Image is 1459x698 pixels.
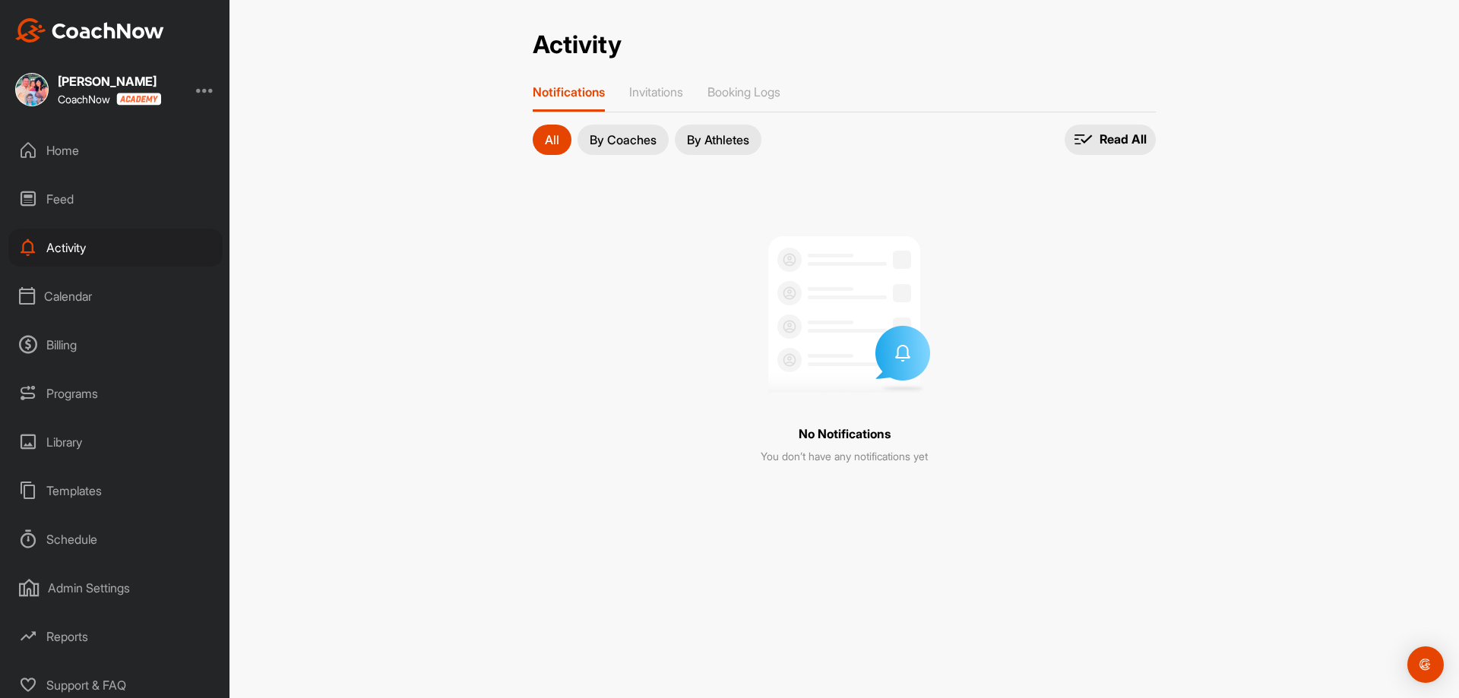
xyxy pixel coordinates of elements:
div: Admin Settings [8,569,223,607]
h2: Activity [533,30,622,60]
div: Open Intercom Messenger [1407,646,1444,683]
button: By Athletes [675,125,761,155]
img: CoachNow [15,18,164,43]
div: Templates [8,472,223,510]
div: Home [8,131,223,169]
p: By Athletes [687,134,749,146]
img: CoachNow acadmey [116,93,161,106]
div: Calendar [8,277,223,315]
div: Feed [8,180,223,218]
button: By Coaches [578,125,669,155]
div: Reports [8,617,223,655]
p: All [545,134,559,146]
img: square_cb55a3ec4a2800145a73713c72731546.jpg [15,73,49,106]
p: No Notifications [799,425,891,442]
div: [PERSON_NAME] [58,75,161,87]
p: You don’t have any notifications yet [761,449,928,464]
p: Read All [1100,131,1147,147]
div: Activity [8,229,223,267]
p: Booking Logs [707,84,780,99]
p: Invitations [629,84,683,99]
div: Programs [8,374,223,412]
p: Notifications [533,84,605,99]
div: Schedule [8,520,223,558]
div: Billing [8,326,223,364]
div: CoachNow [58,93,161,106]
p: By Coaches [590,134,657,146]
img: no invites [749,217,939,407]
button: All [533,125,571,155]
div: Library [8,423,223,461]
